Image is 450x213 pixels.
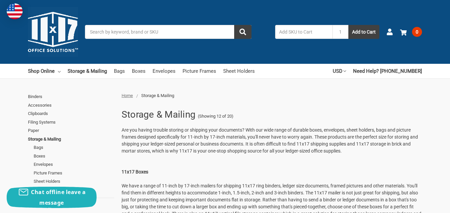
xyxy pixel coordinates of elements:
a: Shop Online [28,64,61,78]
button: Chat offline leave a message [7,187,97,208]
a: Storage & Mailing [68,64,107,78]
input: Add SKU to Cart [275,25,332,39]
a: Envelopes [153,64,176,78]
a: Storage & Mailing [28,135,114,144]
a: Paper [28,126,114,135]
img: 11x17.com [28,7,78,57]
a: Home [122,93,133,98]
input: Search by keyword, brand or SKU [85,25,251,39]
span: (Showing 12 of 20) [198,113,233,120]
span: Storage & Mailing [141,93,174,98]
a: Boxes [34,152,114,160]
span: Chat offline leave a message [31,188,86,206]
a: Envelopes [34,160,114,169]
a: Binders [28,92,114,101]
strong: 11x17 Boxes [122,169,148,174]
a: Bags [34,143,114,152]
a: Clipboards [28,109,114,118]
a: USD [333,64,346,78]
a: 0 [400,23,422,41]
span: 0 [412,27,422,37]
a: Bags [114,64,125,78]
img: duty and tax information for United States [7,3,23,19]
a: Filing Systems [28,118,114,127]
a: Need Help? [PHONE_NUMBER] [353,64,422,78]
a: Picture Frames [34,169,114,177]
a: Picture Frames [183,64,216,78]
button: Add to Cart [348,25,379,39]
a: Sheet Holders [34,177,114,186]
h1: Storage & Mailing [122,106,196,123]
a: Accessories [28,101,114,110]
a: Sheet Holders [223,64,255,78]
a: Boxes [132,64,146,78]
